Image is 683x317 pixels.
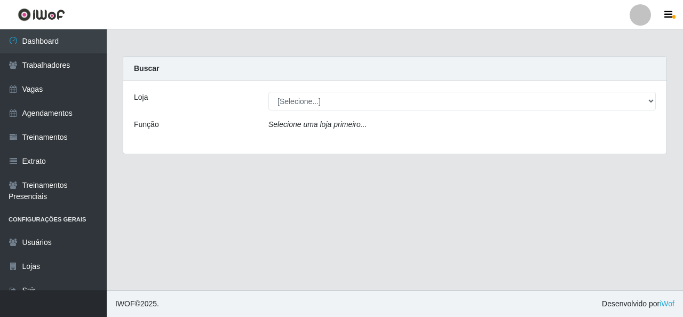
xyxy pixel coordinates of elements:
[134,64,159,73] strong: Buscar
[115,298,159,310] span: © 2025 .
[268,120,367,129] i: Selecione uma loja primeiro...
[134,119,159,130] label: Função
[115,299,135,308] span: IWOF
[660,299,674,308] a: iWof
[134,92,148,103] label: Loja
[18,8,65,21] img: CoreUI Logo
[602,298,674,310] span: Desenvolvido por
